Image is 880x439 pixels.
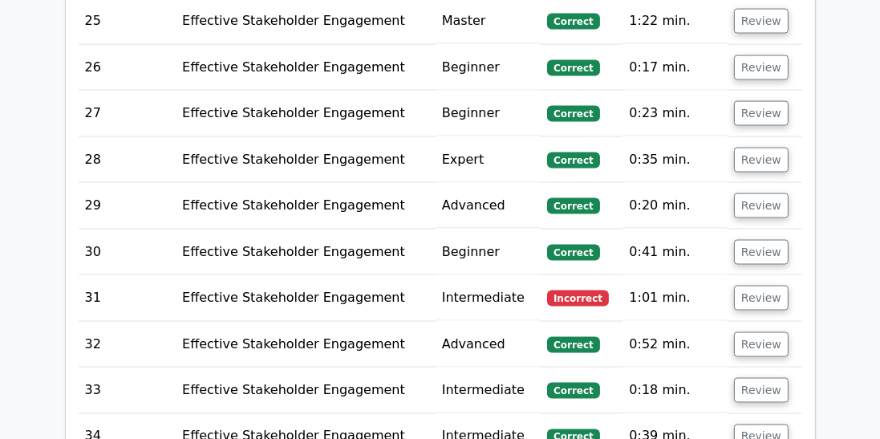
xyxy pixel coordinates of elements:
[79,91,176,136] td: 27
[547,60,599,76] span: Correct
[734,332,789,357] button: Review
[622,322,727,368] td: 0:52 min.
[622,275,727,321] td: 1:01 min.
[547,245,599,261] span: Correct
[79,137,176,183] td: 28
[436,368,541,413] td: Intermediate
[622,230,727,275] td: 0:41 min.
[436,322,541,368] td: Advanced
[622,137,727,183] td: 0:35 min.
[734,148,789,173] button: Review
[176,322,436,368] td: Effective Stakeholder Engagement
[176,45,436,91] td: Effective Stakeholder Engagement
[622,368,727,413] td: 0:18 min.
[176,368,436,413] td: Effective Stakeholder Engagement
[734,193,789,218] button: Review
[176,275,436,321] td: Effective Stakeholder Engagement
[176,137,436,183] td: Effective Stakeholder Engagement
[622,183,727,229] td: 0:20 min.
[436,45,541,91] td: Beginner
[79,183,176,229] td: 29
[547,14,599,30] span: Correct
[734,9,789,34] button: Review
[734,286,789,311] button: Review
[436,230,541,275] td: Beginner
[734,240,789,265] button: Review
[547,291,609,307] span: Incorrect
[79,45,176,91] td: 26
[734,55,789,80] button: Review
[547,106,599,122] span: Correct
[79,322,176,368] td: 32
[436,91,541,136] td: Beginner
[79,230,176,275] td: 30
[734,101,789,126] button: Review
[436,275,541,321] td: Intermediate
[547,198,599,214] span: Correct
[79,368,176,413] td: 33
[622,91,727,136] td: 0:23 min.
[547,337,599,353] span: Correct
[176,183,436,229] td: Effective Stakeholder Engagement
[734,378,789,403] button: Review
[547,383,599,399] span: Correct
[176,230,436,275] td: Effective Stakeholder Engagement
[436,137,541,183] td: Expert
[176,91,436,136] td: Effective Stakeholder Engagement
[622,45,727,91] td: 0:17 min.
[79,275,176,321] td: 31
[547,152,599,169] span: Correct
[436,183,541,229] td: Advanced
